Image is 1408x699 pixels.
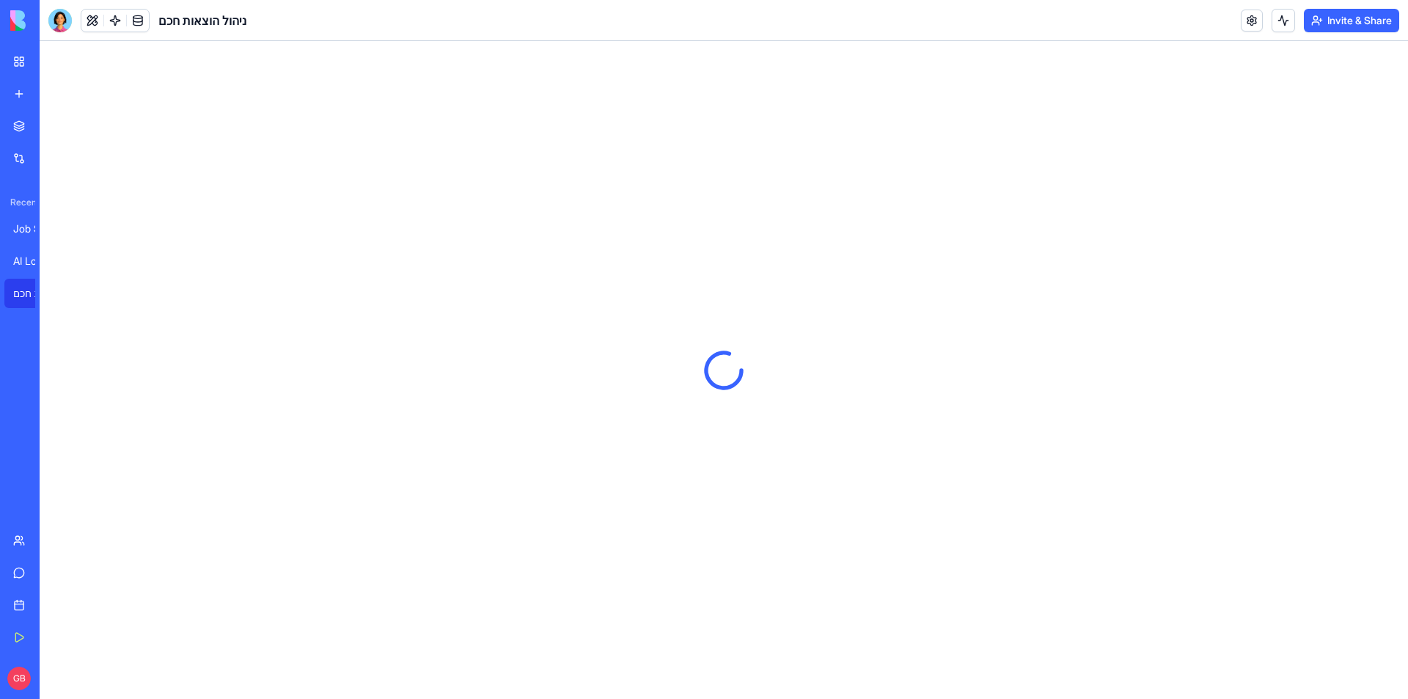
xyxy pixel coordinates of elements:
a: ניהול הוצאות חכם [4,279,63,308]
img: logo [10,10,101,31]
div: ניהול הוצאות חכם [13,286,54,301]
div: Job Scout Pro [13,222,54,236]
a: AI Logo Generator [4,246,63,276]
div: AI Logo Generator [13,254,54,268]
button: Invite & Share [1304,9,1399,32]
span: ניהול הוצאות חכם [158,12,246,29]
span: GB [7,667,31,690]
span: Recent [4,197,35,208]
a: Job Scout Pro [4,214,63,244]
